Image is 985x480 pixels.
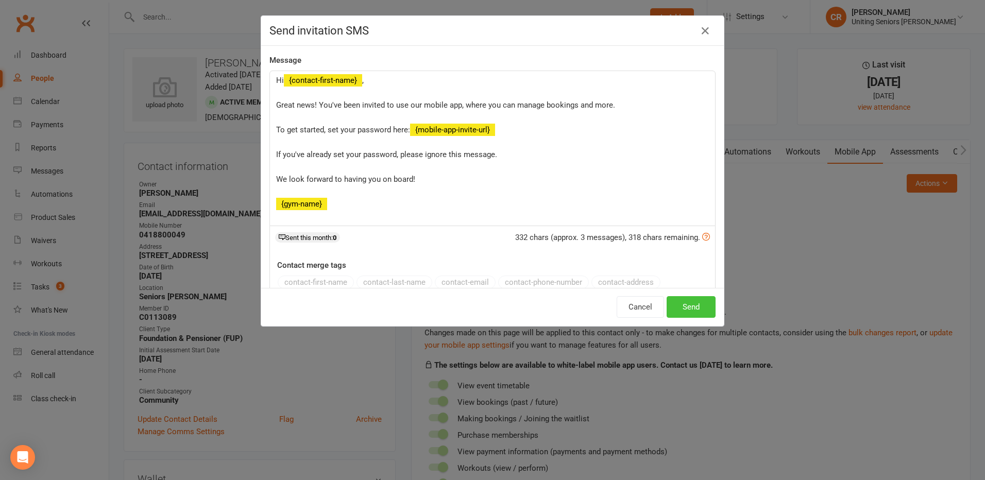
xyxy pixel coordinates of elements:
span: Great news! You've been invited to use our mobile app, where you can manage bookings and more. [276,100,615,110]
div: Sent this month: [275,232,340,243]
label: Contact merge tags [277,259,346,271]
button: Send [667,296,716,318]
button: Close [697,23,714,39]
span: To get started, set your password here: [276,125,410,134]
div: 332 chars (approx. 3 messages), 318 chars remaining. [515,231,710,244]
strong: 0 [333,234,336,242]
span: , [362,76,364,85]
span: We look forward to having you on board! [276,175,415,184]
label: Message [269,54,301,66]
span: Hi [276,76,284,85]
button: Cancel [617,296,664,318]
div: Open Intercom Messenger [10,445,35,470]
span: If you've already set your password, please ignore this message. [276,150,497,159]
h4: Send invitation SMS [269,24,716,37]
